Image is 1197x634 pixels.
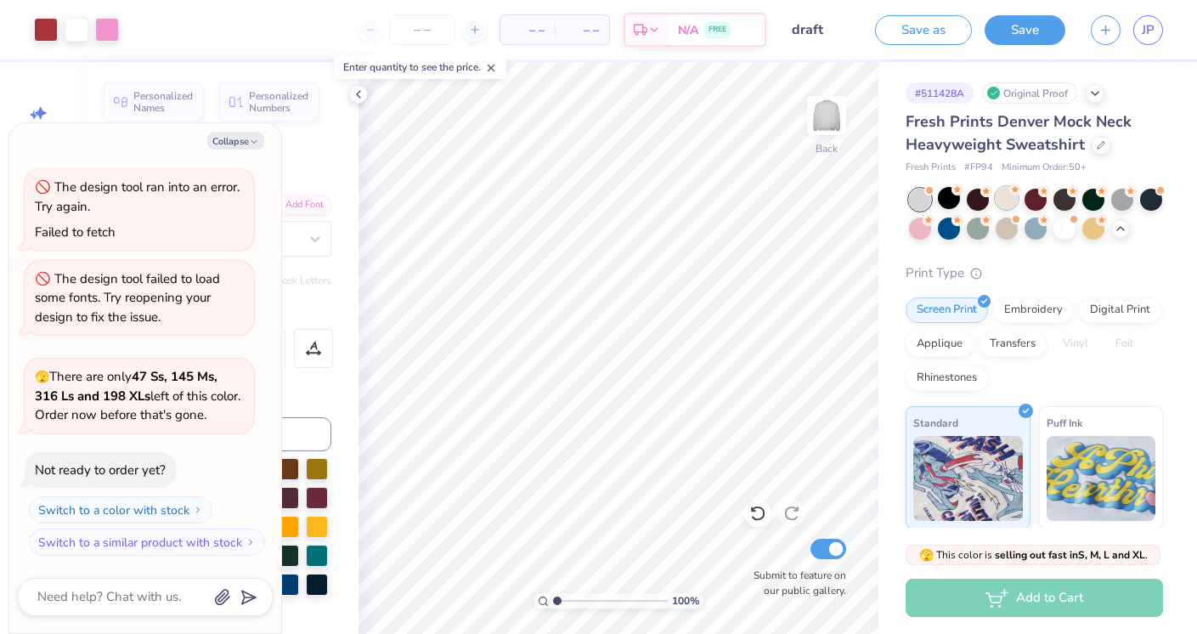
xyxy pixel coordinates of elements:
[906,111,1132,155] span: Fresh Prints Denver Mock Neck Heavyweight Sweatshirt
[678,21,698,39] span: N/A
[995,548,1145,562] strong: selling out fast in S, M, L and XL
[35,368,217,405] strong: 47 Ss, 145 Ms, 316 Ls and 198 XLs
[906,331,974,357] div: Applique
[246,537,256,547] img: Switch to a similar product with stock
[919,547,1148,563] span: This color is .
[389,14,455,45] input: – –
[875,15,972,45] button: Save as
[133,90,194,114] span: Personalized Names
[193,505,203,515] img: Switch to a color with stock
[35,224,116,241] div: Failed to fetch
[249,90,309,114] span: Personalized Numbers
[672,593,699,609] span: 100 %
[906,297,988,323] div: Screen Print
[709,24,726,36] span: FREE
[35,368,240,423] span: There are only left of this color. Order now before that's gone.
[511,21,545,39] span: – –
[906,161,956,175] span: Fresh Prints
[35,461,166,478] div: Not ready to order yet?
[906,365,988,391] div: Rhinestones
[35,369,49,385] span: 🫣
[1002,161,1087,175] span: Minimum Order: 50 +
[35,178,240,215] div: The design tool ran into an error. Try again.
[1142,20,1155,40] span: JP
[1047,414,1082,432] span: Puff Ink
[810,99,844,133] img: Back
[29,529,265,556] button: Switch to a similar product with stock
[816,141,838,156] div: Back
[207,132,264,150] button: Collapse
[1133,15,1163,45] a: JP
[982,82,1077,104] div: Original Proof
[979,331,1047,357] div: Transfers
[913,414,958,432] span: Standard
[334,55,506,79] div: Enter quantity to see the price.
[964,161,993,175] span: # FP94
[565,21,599,39] span: – –
[906,263,1163,283] div: Print Type
[1052,331,1099,357] div: Vinyl
[1079,297,1161,323] div: Digital Print
[913,436,1023,521] img: Standard
[264,195,331,215] div: Add Font
[985,15,1065,45] button: Save
[779,13,862,47] input: Untitled Design
[993,297,1074,323] div: Embroidery
[1104,331,1144,357] div: Foil
[744,568,846,598] label: Submit to feature on our public gallery.
[906,82,974,104] div: # 511428A
[35,270,220,325] div: The design tool failed to load some fonts. Try reopening your design to fix the issue.
[29,496,212,524] button: Switch to a color with stock
[919,547,934,563] span: 🫣
[1047,436,1156,521] img: Puff Ink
